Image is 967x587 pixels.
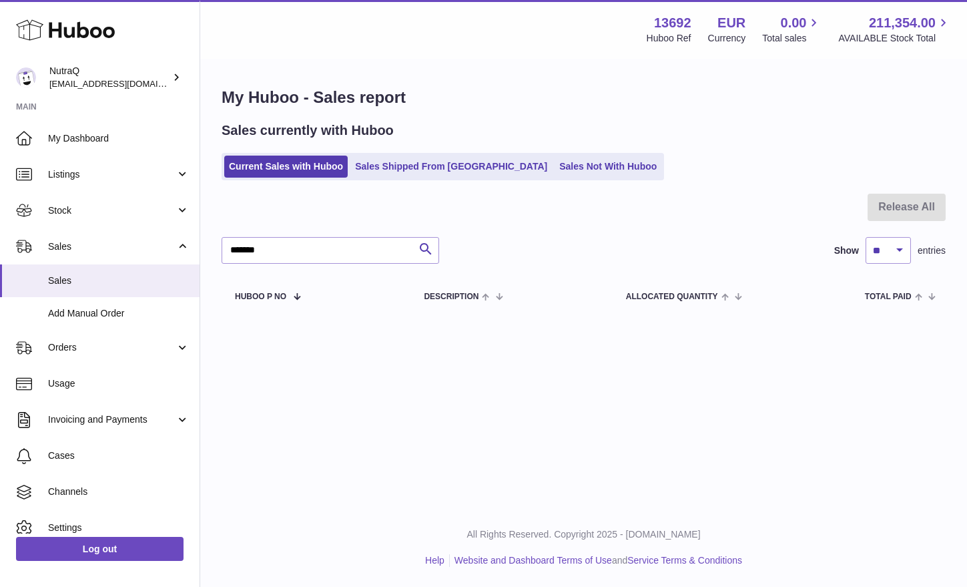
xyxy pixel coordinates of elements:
span: Sales [48,240,176,253]
span: [EMAIL_ADDRESS][DOMAIN_NAME] [49,78,196,89]
h1: My Huboo - Sales report [222,87,946,108]
span: Settings [48,522,190,534]
a: Log out [16,537,184,561]
span: AVAILABLE Stock Total [838,32,951,45]
span: Total sales [762,32,822,45]
li: and [450,554,742,567]
a: Help [425,555,444,566]
a: Sales Shipped From [GEOGRAPHIC_DATA] [350,156,552,178]
span: Description [424,292,478,301]
span: Channels [48,485,190,498]
span: Invoicing and Payments [48,413,176,426]
div: Currency [708,32,746,45]
div: NutraQ [49,65,170,90]
span: 0.00 [781,14,807,32]
strong: 13692 [654,14,691,32]
span: 211,354.00 [869,14,936,32]
span: Cases [48,449,190,462]
strong: EUR [717,14,745,32]
a: Current Sales with Huboo [224,156,348,178]
span: Total paid [865,292,912,301]
a: 211,354.00 AVAILABLE Stock Total [838,14,951,45]
a: 0.00 Total sales [762,14,822,45]
img: log@nutraq.com [16,67,36,87]
label: Show [834,244,859,257]
span: My Dashboard [48,132,190,145]
span: Huboo P no [235,292,286,301]
span: ALLOCATED Quantity [626,292,718,301]
h2: Sales currently with Huboo [222,122,394,140]
div: Huboo Ref [647,32,691,45]
span: Stock [48,204,176,217]
span: Sales [48,274,190,287]
span: Orders [48,341,176,354]
p: All Rights Reserved. Copyright 2025 - [DOMAIN_NAME] [211,528,956,541]
a: Website and Dashboard Terms of Use [454,555,612,566]
span: entries [918,244,946,257]
span: Usage [48,377,190,390]
span: Listings [48,168,176,181]
a: Service Terms & Conditions [627,555,742,566]
span: Add Manual Order [48,307,190,320]
a: Sales Not With Huboo [555,156,661,178]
